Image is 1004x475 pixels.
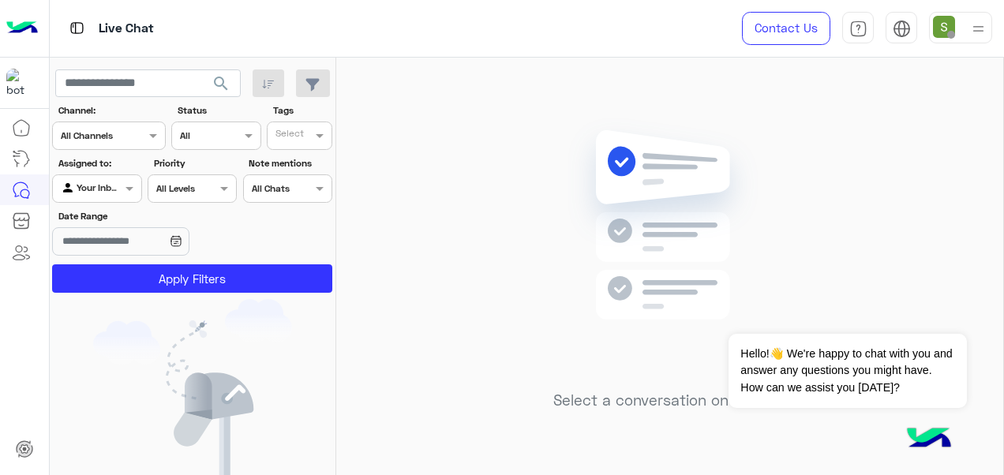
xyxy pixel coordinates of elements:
img: tab [849,20,867,38]
img: Logo [6,12,38,45]
label: Channel: [58,103,164,118]
img: tab [893,20,911,38]
img: tab [67,18,87,38]
h5: Select a conversation on the left [553,391,786,410]
p: Live Chat [99,18,154,39]
label: Assigned to: [58,156,140,170]
label: Date Range [58,209,235,223]
img: no messages [556,118,784,380]
span: search [212,74,230,93]
img: 923305001092802 [6,69,35,97]
a: Contact Us [742,12,830,45]
div: Select [273,126,304,144]
label: Note mentions [249,156,330,170]
button: Apply Filters [52,264,332,293]
img: profile [968,19,988,39]
button: search [202,69,241,103]
span: Hello!👋 We're happy to chat with you and answer any questions you might have. How can we assist y... [729,334,966,408]
img: userImage [933,16,955,38]
a: tab [842,12,874,45]
label: Tags [273,103,331,118]
img: hulul-logo.png [901,412,957,467]
label: Priority [154,156,235,170]
label: Status [178,103,259,118]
